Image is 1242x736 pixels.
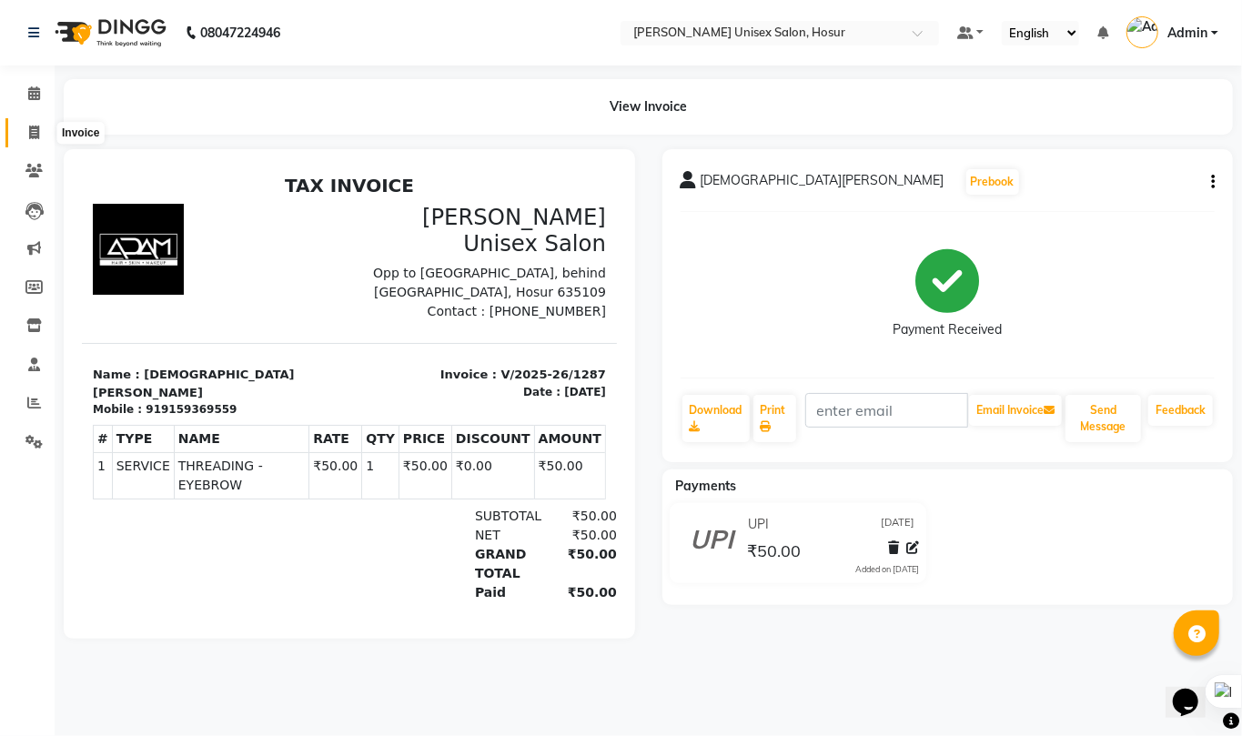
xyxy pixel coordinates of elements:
td: 1 [12,286,31,332]
th: RATE [227,258,280,286]
th: PRICE [317,258,369,286]
div: Added on [DATE] [855,563,919,576]
span: Payments [676,478,737,494]
div: ₹50.00 [459,416,535,435]
a: Download [682,395,750,442]
button: Email Invoice [969,395,1062,426]
div: ₹50.00 [459,358,535,378]
input: enter email [805,393,969,428]
div: Mobile : [11,234,60,250]
span: [DATE] [881,515,914,534]
th: QTY [280,258,318,286]
div: Payment Received [893,321,1002,340]
td: ₹0.00 [369,286,452,332]
span: Admin [1167,24,1207,43]
a: Print [753,395,796,442]
div: ₹50.00 [459,339,535,358]
th: AMOUNT [452,258,523,286]
td: SERVICE [30,286,92,332]
span: THREADING - EYEBROW [96,289,224,328]
h2: TAX INVOICE [11,7,524,29]
th: DISCOUNT [369,258,452,286]
td: 1 [280,286,318,332]
div: Date : [441,217,479,233]
div: ₹50.00 [459,378,535,416]
div: [DATE] [482,217,524,233]
div: NET [382,358,459,378]
b: 08047224946 [200,7,280,58]
p: Name : [DEMOGRAPHIC_DATA][PERSON_NAME] [11,198,257,234]
td: ₹50.00 [452,286,523,332]
p: Contact : [PHONE_NUMBER] [278,135,524,154]
img: Admin [1126,16,1158,48]
th: NAME [92,258,227,286]
a: Feedback [1148,395,1213,426]
p: Invoice : V/2025-26/1287 [278,198,524,217]
span: UPI [749,515,770,534]
img: logo [46,7,171,58]
div: Invoice [57,123,104,145]
th: TYPE [30,258,92,286]
button: Send Message [1065,395,1141,442]
h3: [PERSON_NAME] Unisex Salon [278,36,524,89]
div: View Invoice [64,79,1233,135]
th: # [12,258,31,286]
td: ₹50.00 [317,286,369,332]
iframe: chat widget [1166,663,1224,718]
span: ₹50.00 [748,540,802,566]
p: Opp to [GEOGRAPHIC_DATA], behind [GEOGRAPHIC_DATA], Hosur 635109 [278,96,524,135]
div: SUBTOTAL [382,339,459,358]
div: Paid [382,416,459,435]
div: GRAND TOTAL [382,378,459,416]
button: Prebook [966,169,1019,195]
span: [DEMOGRAPHIC_DATA][PERSON_NAME] [701,171,944,197]
td: ₹50.00 [227,286,280,332]
div: 919159369559 [64,234,155,250]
